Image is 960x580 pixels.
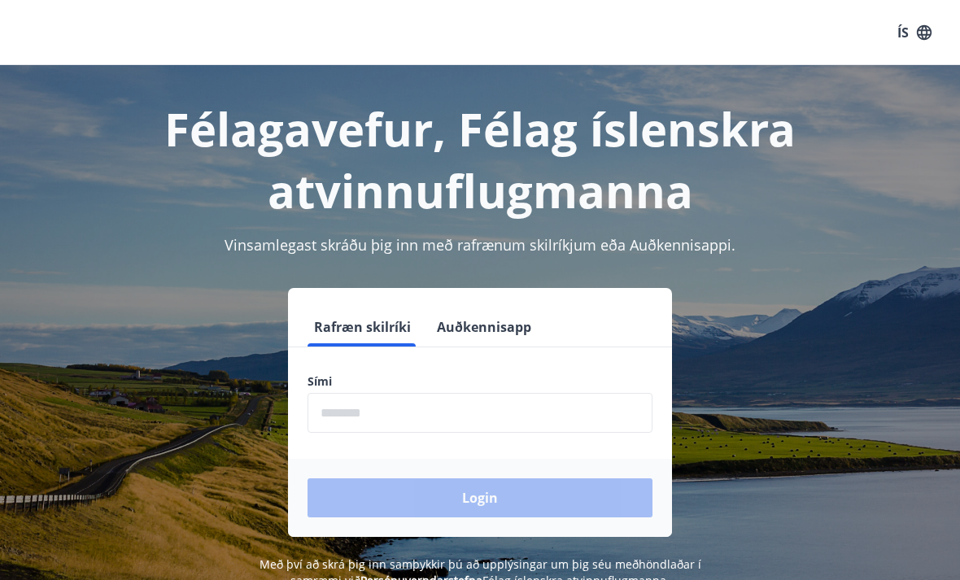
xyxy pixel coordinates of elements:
[20,98,940,221] h1: Félagavefur, Félag íslenskra atvinnuflugmanna
[308,373,652,390] label: Sími
[888,18,940,47] button: ÍS
[430,307,538,347] button: Auðkennisapp
[308,307,417,347] button: Rafræn skilríki
[225,235,735,255] span: Vinsamlegast skráðu þig inn með rafrænum skilríkjum eða Auðkennisappi.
